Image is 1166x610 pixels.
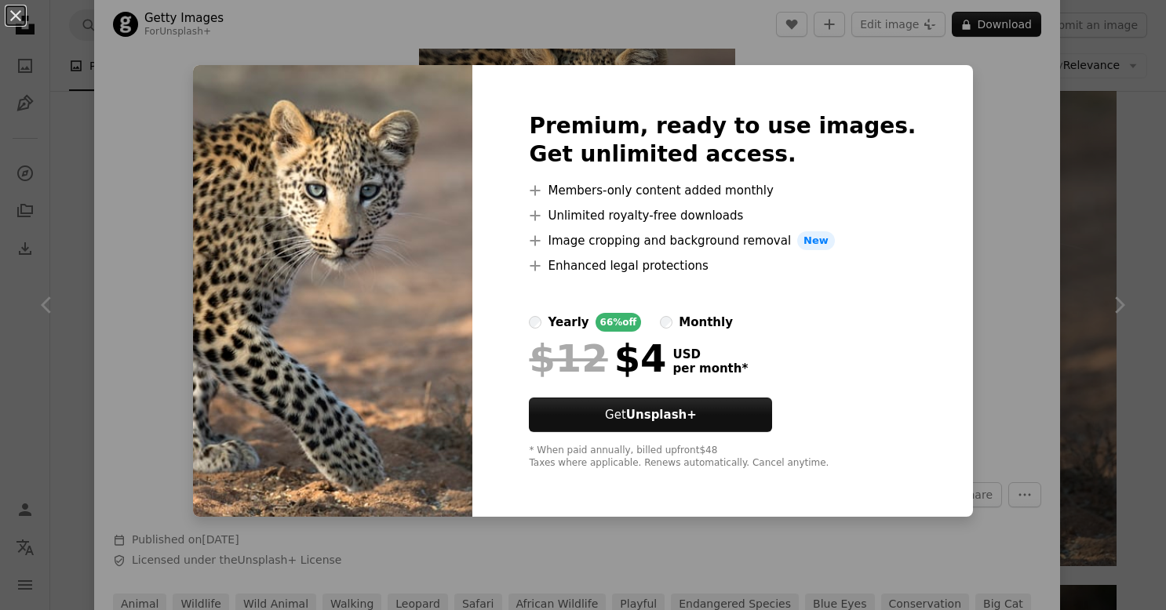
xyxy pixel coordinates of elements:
img: premium_photo-1661910119623-f43d462a61be [193,65,472,517]
span: per month * [672,361,748,376]
input: yearly66%off [529,316,541,329]
div: monthly [679,313,733,332]
span: $12 [529,338,607,379]
div: 66% off [596,313,642,332]
li: Enhanced legal protections [529,256,916,275]
input: monthly [660,316,672,329]
li: Image cropping and background removal [529,231,916,250]
div: * When paid annually, billed upfront $48 Taxes where applicable. Renews automatically. Cancel any... [529,445,916,470]
strong: Unsplash+ [626,408,697,422]
h2: Premium, ready to use images. Get unlimited access. [529,112,916,169]
li: Members-only content added monthly [529,181,916,200]
div: yearly [548,313,588,332]
span: USD [672,347,748,361]
button: GetUnsplash+ [529,398,772,432]
span: New [797,231,835,250]
li: Unlimited royalty-free downloads [529,206,916,225]
div: $4 [529,338,666,379]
